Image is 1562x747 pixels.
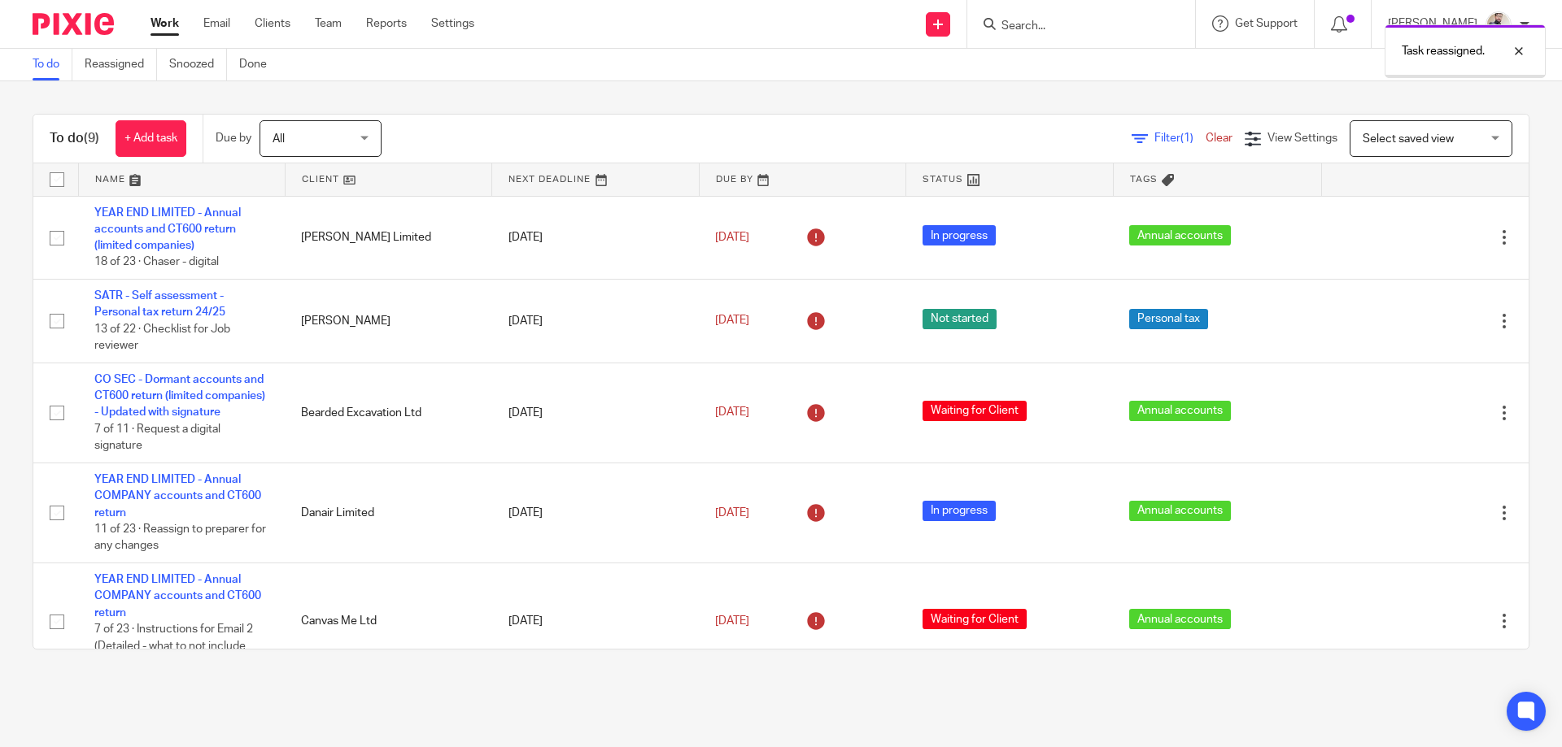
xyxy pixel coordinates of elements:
[1129,309,1208,329] span: Personal tax
[492,363,699,463] td: [DATE]
[33,49,72,80] a: To do
[94,423,220,452] span: 7 of 11 · Request a digital signature
[492,196,699,280] td: [DATE]
[715,615,749,627] span: [DATE]
[1402,43,1485,59] p: Task reassigned.
[94,374,265,419] a: CO SEC - Dormant accounts and CT600 return (limited companies) - Updated with signature
[431,15,474,32] a: Settings
[216,130,251,146] p: Due by
[923,225,996,245] span: In progress
[923,501,996,521] span: In progress
[1180,132,1193,144] span: (1)
[94,623,253,668] span: 7 of 23 · Instructions for Email 2 (Detailed - what to not include based of the...
[84,132,99,145] span: (9)
[1154,132,1206,144] span: Filter
[33,13,114,35] img: Pixie
[285,280,491,363] td: [PERSON_NAME]
[715,507,749,519] span: [DATE]
[116,120,186,157] a: + Add task
[94,574,261,619] a: YEAR END LIMITED - Annual COMPANY accounts and CT600 return
[1267,132,1337,144] span: View Settings
[315,15,342,32] a: Team
[285,463,491,562] td: Danair Limited
[1486,11,1512,37] img: Pixie%2002.jpg
[203,15,230,32] a: Email
[492,280,699,363] td: [DATE]
[273,133,285,145] span: All
[715,407,749,419] span: [DATE]
[1129,401,1231,421] span: Annual accounts
[366,15,407,32] a: Reports
[1363,133,1454,145] span: Select saved view
[923,401,1027,421] span: Waiting for Client
[1129,609,1231,629] span: Annual accounts
[94,290,225,318] a: SATR - Self assessment - Personal tax return 24/25
[239,49,279,80] a: Done
[285,363,491,463] td: Bearded Excavation Ltd
[94,257,219,268] span: 18 of 23 · Chaser - digital
[1129,225,1231,245] span: Annual accounts
[285,562,491,680] td: Canvas Me Ltd
[285,196,491,280] td: [PERSON_NAME] Limited
[50,130,99,147] h1: To do
[1206,132,1233,144] a: Clear
[492,562,699,680] td: [DATE]
[923,609,1027,629] span: Waiting for Client
[85,49,157,80] a: Reassigned
[1130,175,1158,184] span: Tags
[715,315,749,327] span: [DATE]
[94,207,241,252] a: YEAR END LIMITED - Annual accounts and CT600 return (limited companies)
[492,463,699,562] td: [DATE]
[255,15,290,32] a: Clients
[1129,501,1231,521] span: Annual accounts
[94,523,266,552] span: 11 of 23 · Reassign to preparer for any changes
[94,324,230,352] span: 13 of 22 · Checklist for Job reviewer
[923,309,997,329] span: Not started
[715,232,749,243] span: [DATE]
[169,49,227,80] a: Snoozed
[94,474,261,519] a: YEAR END LIMITED - Annual COMPANY accounts and CT600 return
[151,15,179,32] a: Work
